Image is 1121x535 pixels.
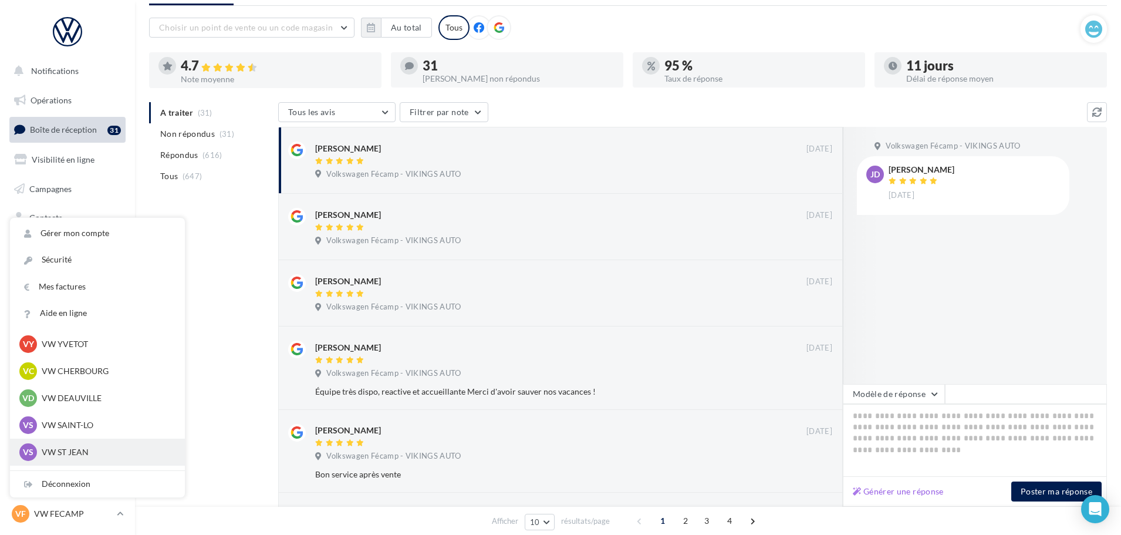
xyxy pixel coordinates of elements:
span: [DATE] [806,144,832,154]
div: Délai de réponse moyen [906,75,1098,83]
span: 10 [530,517,540,527]
span: VC [23,365,34,377]
div: Open Intercom Messenger [1081,495,1109,523]
button: Choisir un point de vente ou un code magasin [149,18,354,38]
span: VS [23,419,33,431]
div: [PERSON_NAME] [315,425,381,436]
span: VY [23,338,34,350]
span: Opérations [31,95,72,105]
span: JD [870,169,880,180]
p: VW SAINT-LO [42,419,171,431]
a: Gérer mon compte [10,220,185,247]
span: Volkswagen Fécamp - VIKINGS AUTO [326,451,461,462]
p: VW FECAMP [34,508,112,520]
span: 4 [720,512,739,530]
p: VW CHERBOURG [42,365,171,377]
span: Afficher [492,516,518,527]
span: Contacts [29,213,62,223]
a: Médiathèque [7,235,128,260]
span: Tous [160,170,178,182]
div: [PERSON_NAME] [315,342,381,354]
button: Notifications [7,59,123,83]
div: 31 [423,59,614,72]
a: Contacts [7,206,128,230]
button: Générer une réponse [848,484,948,499]
span: (647) [183,171,202,181]
button: Modèle de réponse [843,384,945,404]
span: Campagnes [29,183,72,193]
p: VW DEAUVILLE [42,392,171,404]
a: Boîte de réception31 [7,117,128,142]
span: (616) [202,150,222,160]
button: Filtrer par note [400,102,488,122]
div: Bon service après vente [315,469,756,480]
div: 4.7 [181,59,372,73]
span: Volkswagen Fécamp - VIKINGS AUTO [326,169,461,180]
div: Tous [438,15,470,40]
a: Calendrier [7,264,128,289]
div: [PERSON_NAME] [315,143,381,154]
span: [DATE] [806,343,832,354]
span: Volkswagen Fécamp - VIKINGS AUTO [886,141,1020,152]
a: Campagnes [7,177,128,201]
a: Aide en ligne [10,300,185,327]
span: Volkswagen Fécamp - VIKINGS AUTO [326,302,461,312]
div: [PERSON_NAME] [315,209,381,221]
span: Visibilité en ligne [32,154,94,164]
span: 1 [653,512,672,530]
span: Volkswagen Fécamp - VIKINGS AUTO [326,235,461,246]
span: Boîte de réception [30,125,97,134]
span: Notifications [31,66,79,76]
span: VD [22,392,34,404]
span: Non répondus [160,128,215,140]
div: 95 % [664,59,856,72]
span: 3 [697,512,716,530]
span: résultats/page [561,516,610,527]
a: Mes factures [10,274,185,300]
button: 10 [525,514,555,530]
a: Visibilité en ligne [7,147,128,172]
div: [PERSON_NAME] [889,166,954,174]
button: Poster ma réponse [1011,482,1102,502]
span: Choisir un point de vente ou un code magasin [159,22,333,32]
span: [DATE] [806,426,832,437]
span: (31) [220,129,234,139]
div: [PERSON_NAME] non répondus [423,75,614,83]
button: Au total [361,18,432,38]
a: PLV et print personnalisable [7,293,128,328]
a: Campagnes DataOnDemand [7,332,128,367]
a: Sécurité [10,247,185,273]
span: Répondus [160,149,198,161]
a: Opérations [7,88,128,113]
div: [PERSON_NAME] [315,275,381,287]
a: VF VW FECAMP [9,503,126,525]
span: [DATE] [889,190,914,201]
div: Équipe très dispo, reactive et accueillante Merci d'avoir sauver nos vacances ! [315,386,756,398]
button: Tous les avis [278,102,396,122]
div: 31 [107,126,121,135]
span: 2 [676,512,695,530]
div: Note moyenne [181,75,372,83]
span: Volkswagen Fécamp - VIKINGS AUTO [326,368,461,379]
span: [DATE] [806,277,832,287]
span: Tous les avis [288,107,336,117]
p: VW ST JEAN [42,446,171,458]
span: VS [23,446,33,458]
div: Taux de réponse [664,75,856,83]
button: Au total [381,18,432,38]
p: VW YVETOT [42,338,171,350]
span: VF [15,508,26,520]
div: 11 jours [906,59,1098,72]
span: [DATE] [806,210,832,221]
div: Déconnexion [10,471,185,497]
